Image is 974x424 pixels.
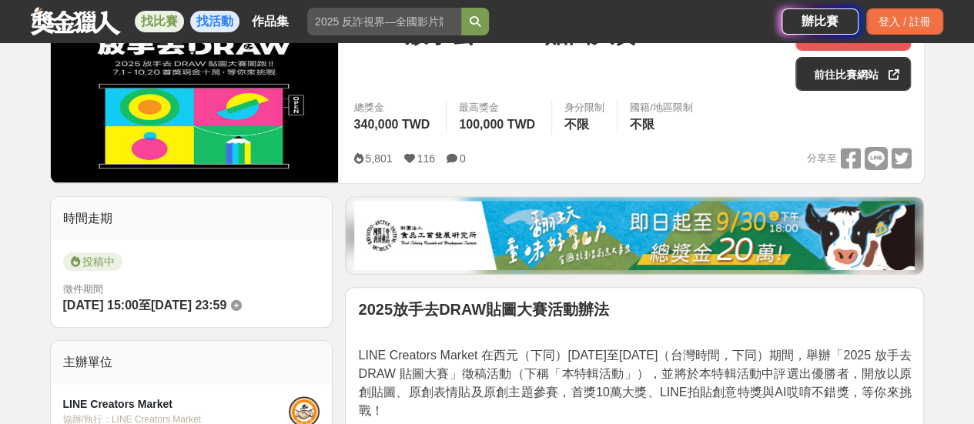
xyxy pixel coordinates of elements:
[63,252,122,271] span: 投稿中
[135,11,184,32] a: 找比賽
[460,152,466,165] span: 0
[358,349,911,417] span: LINE Creators Market 在西元（下同）[DATE]至[DATE]（台灣時間，下同）期間，舉辦「2025 放手去DRAW 貼圖大賽」徵稿活動（下稱「本特輯活動」），並將於本特輯活...
[139,299,151,312] span: 至
[190,11,239,32] a: 找活動
[806,147,836,170] span: 分享至
[782,8,859,35] a: 辦比賽
[353,100,433,115] span: 總獎金
[365,152,392,165] span: 5,801
[51,197,333,240] div: 時間走期
[307,8,461,35] input: 2025 反詐視界—全國影片競賽
[417,152,435,165] span: 116
[354,201,915,270] img: 1c81a89c-c1b3-4fd6-9c6e-7d29d79abef5.jpg
[564,118,589,131] span: 不限
[63,299,139,312] span: [DATE] 15:00
[795,57,911,91] a: 前往比賽網站
[246,11,295,32] a: 作品集
[459,118,535,131] span: 100,000 TWD
[51,5,339,182] img: Cover Image
[353,118,430,131] span: 340,000 TWD
[866,8,943,35] div: 登入 / 註冊
[358,301,609,318] strong: 2025放手去DRAW貼圖大賽活動辦法
[63,283,103,295] span: 徵件期間
[459,100,539,115] span: 最高獎金
[63,396,290,412] div: LINE Creators Market
[51,341,333,384] div: 主辦單位
[630,100,693,115] div: 國籍/地區限制
[630,118,654,131] span: 不限
[151,299,226,312] span: [DATE] 23:59
[564,100,604,115] div: 身分限制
